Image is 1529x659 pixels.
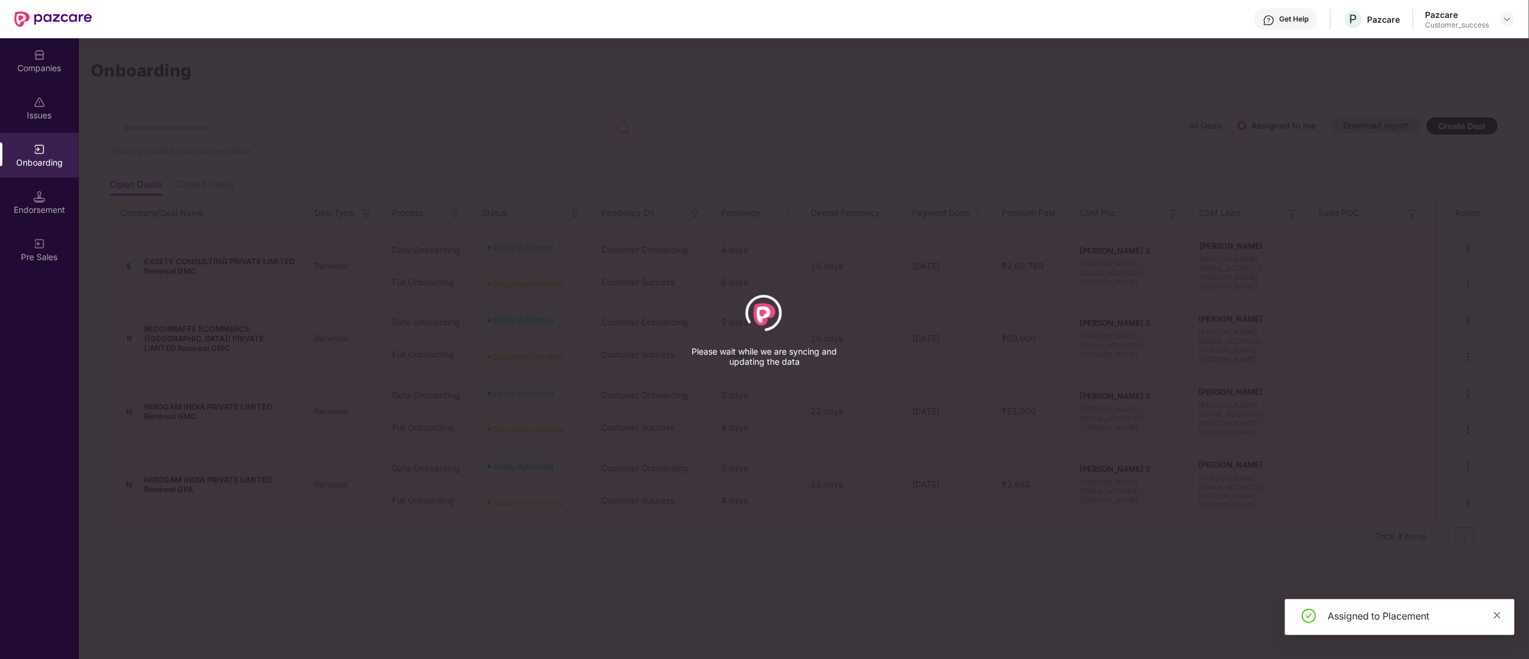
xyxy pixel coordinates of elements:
img: svg+xml;base64,PHN2ZyBpZD0iSGVscC0zMngzMiIgeG1sbnM9Imh0dHA6Ly93d3cudzMub3JnLzIwMDAvc3ZnIiB3aWR0aD... [1263,14,1275,26]
div: Pazcare [1368,14,1400,25]
div: animation [741,290,788,338]
img: svg+xml;base64,PHN2ZyB3aWR0aD0iMjAiIGhlaWdodD0iMjAiIHZpZXdCb3g9IjAgMCAyMCAyMCIgZmlsbD0ibm9uZSIgeG... [33,238,45,250]
span: close [1493,611,1502,620]
span: check-circle [1302,609,1316,623]
div: Assigned to Placement [1328,609,1500,623]
div: Customer_success [1426,20,1490,30]
img: svg+xml;base64,PHN2ZyB3aWR0aD0iMTQuNSIgaGVpZ2h0PSIxNC41IiB2aWV3Qm94PSIwIDAgMTYgMTYiIGZpbGw9Im5vbm... [33,191,45,203]
img: svg+xml;base64,PHN2ZyBpZD0iQ29tcGFuaWVzIiB4bWxucz0iaHR0cDovL3d3dy53My5vcmcvMjAwMC9zdmciIHdpZHRoPS... [33,49,45,61]
span: P [1350,12,1357,26]
div: Pazcare [1426,9,1490,20]
img: New Pazcare Logo [14,11,92,27]
img: svg+xml;base64,PHN2ZyBpZD0iRHJvcGRvd24tMzJ4MzIiIHhtbG5zPSJodHRwOi8vd3d3LnczLm9yZy8yMDAwL3N2ZyIgd2... [1503,14,1512,24]
img: svg+xml;base64,PHN2ZyBpZD0iSXNzdWVzX2Rpc2FibGVkIiB4bWxucz0iaHR0cDovL3d3dy53My5vcmcvMjAwMC9zdmciIH... [33,96,45,108]
div: Get Help [1280,14,1309,24]
img: svg+xml;base64,PHN2ZyB3aWR0aD0iMjAiIGhlaWdodD0iMjAiIHZpZXdCb3g9IjAgMCAyMCAyMCIgZmlsbD0ibm9uZSIgeG... [33,144,45,155]
p: Please wait while we are syncing and updating the data [675,346,854,367]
